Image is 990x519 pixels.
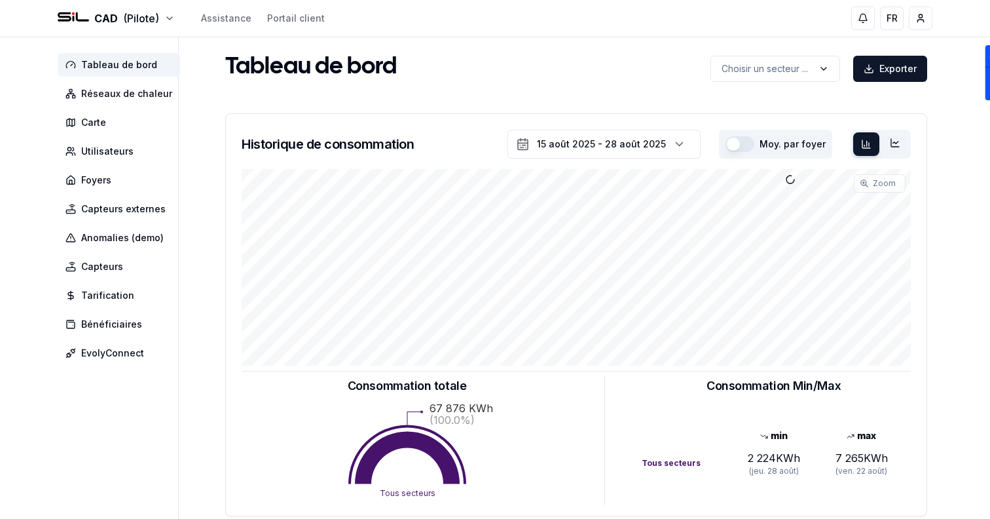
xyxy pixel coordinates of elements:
[873,178,896,189] span: Zoom
[430,402,493,415] text: 67 876 KWh
[58,197,185,221] a: Capteurs externes
[760,140,826,149] label: Moy. par foyer
[58,10,175,26] button: CAD(Pilote)
[729,429,817,442] div: min
[81,289,134,302] span: Tarification
[818,429,906,442] div: max
[58,3,89,34] img: SIL - CAD Logo
[81,318,142,331] span: Bénéficiaires
[58,255,185,279] a: Capteurs
[58,313,185,336] a: Bénéficiaires
[201,12,251,25] a: Assistance
[880,7,904,30] button: FR
[642,458,729,469] div: Tous secteurs
[58,111,185,134] a: Carte
[58,341,185,365] a: EvolyConnect
[729,466,817,476] div: (jeu. 28 août)
[81,58,157,71] span: Tableau de bord
[225,54,397,81] h1: Tableau de bord
[267,12,325,25] a: Portail client
[123,10,159,26] span: (Pilote)
[58,168,185,192] a: Foyers
[818,466,906,476] div: (ven. 22 août)
[537,138,666,151] div: 15 août 2025 - 28 août 2025
[818,450,906,466] div: 7 265 KWh
[81,202,166,216] span: Capteurs externes
[887,12,898,25] span: FR
[348,377,466,395] h3: Consommation totale
[58,226,185,250] a: Anomalies (demo)
[81,347,144,360] span: EvolyConnect
[722,62,808,75] p: Choisir un secteur ...
[853,56,927,82] button: Exporter
[430,413,475,427] text: (100.0%)
[507,130,701,159] button: 15 août 2025 - 28 août 2025
[729,450,817,466] div: 2 224 KWh
[58,284,185,307] a: Tarification
[94,10,118,26] span: CAD
[706,377,841,395] h3: Consommation Min/Max
[710,56,840,82] button: label
[58,82,185,106] a: Réseaux de chaleur
[81,231,164,244] span: Anomalies (demo)
[81,145,134,158] span: Utilisateurs
[58,53,185,77] a: Tableau de bord
[81,87,172,100] span: Réseaux de chaleur
[379,488,435,498] text: Tous secteurs
[81,260,123,273] span: Capteurs
[81,174,111,187] span: Foyers
[58,140,185,163] a: Utilisateurs
[81,116,106,129] span: Carte
[242,135,414,153] h3: Historique de consommation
